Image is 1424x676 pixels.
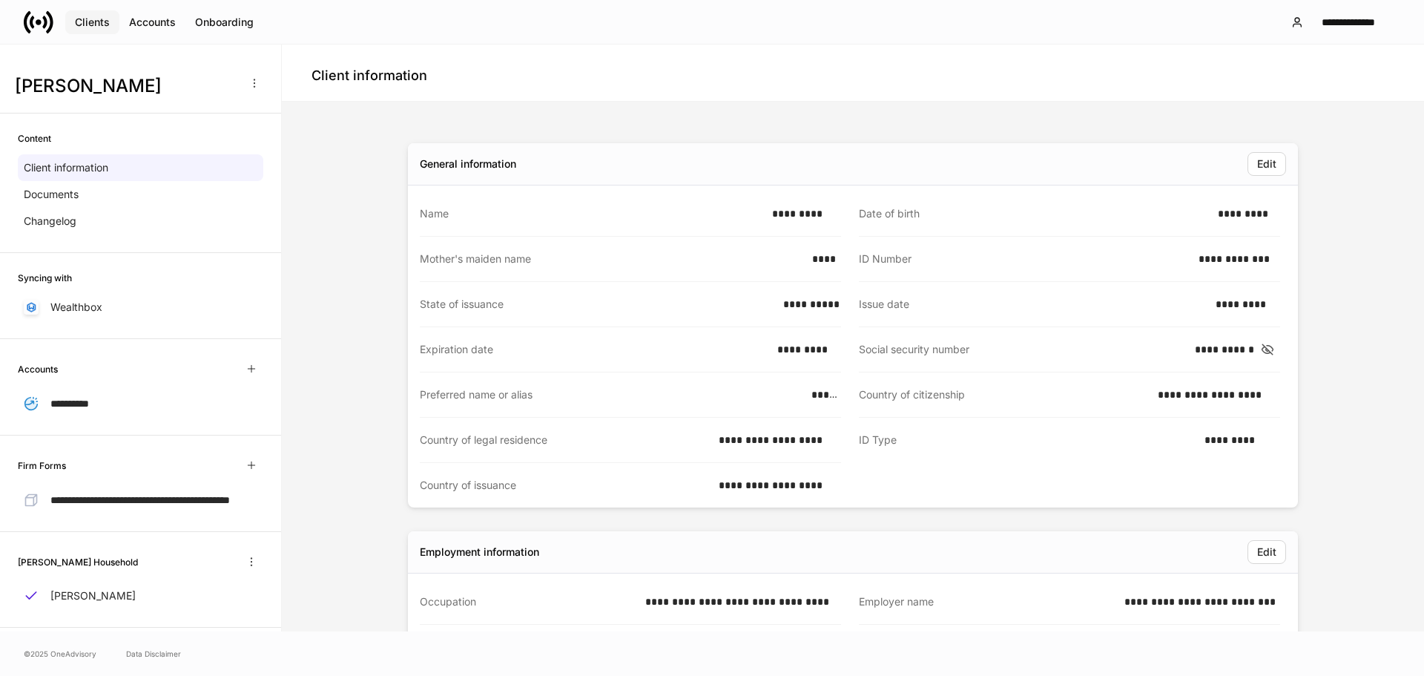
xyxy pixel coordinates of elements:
[75,15,110,30] div: Clients
[18,555,138,569] h6: [PERSON_NAME] Household
[24,187,79,202] p: Documents
[420,594,636,609] div: Occupation
[15,74,237,98] h3: [PERSON_NAME]
[185,10,263,34] button: Onboarding
[126,648,181,660] a: Data Disclaimer
[1257,545,1276,559] div: Edit
[859,252,1190,266] div: ID Number
[18,583,263,609] a: [PERSON_NAME]
[859,206,1209,221] div: Date of birth
[420,206,763,221] div: Name
[311,67,427,85] h4: Client information
[18,294,263,321] a: Wealthbox
[859,387,1149,402] div: Country of citizenship
[420,297,774,312] div: State of issuance
[18,181,263,208] a: Documents
[859,594,1115,609] div: Employer name
[420,478,710,493] div: Country of issuance
[420,545,539,559] div: Employment information
[119,10,185,34] button: Accounts
[1257,157,1276,171] div: Edit
[129,15,176,30] div: Accounts
[18,154,263,181] a: Client information
[420,157,516,171] div: General information
[24,214,76,229] p: Changelog
[859,342,1186,357] div: Social security number
[18,362,58,376] h6: Accounts
[1247,152,1286,176] button: Edit
[859,297,1207,312] div: Issue date
[50,300,102,315] p: Wealthbox
[420,387,802,402] div: Preferred name or alias
[420,252,803,266] div: Mother's maiden name
[18,208,263,234] a: Changelog
[24,160,108,175] p: Client information
[18,271,72,285] h6: Syncing with
[18,131,51,145] h6: Content
[195,15,254,30] div: Onboarding
[420,433,710,447] div: Country of legal residence
[65,10,119,34] button: Clients
[420,342,768,357] div: Expiration date
[859,433,1196,448] div: ID Type
[24,648,96,660] span: © 2025 OneAdvisory
[1247,540,1286,564] button: Edit
[50,588,136,603] p: [PERSON_NAME]
[18,459,66,473] h6: Firm Forms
